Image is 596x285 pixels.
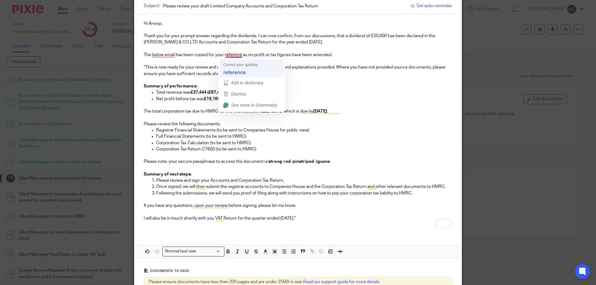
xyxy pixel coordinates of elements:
p: I will also be in touch shortly with you VAT Return for the quarter ended [DATE]." [144,215,452,221]
div: To enrich screen reader interactions, please activate Accessibility in Grammarly extension settings [134,14,462,233]
strong: [DATE] [313,109,327,114]
strong: Summary of next steps: [144,172,192,176]
p: Net profit before tax was [156,96,452,102]
strong: Summary of performance: [144,84,197,88]
p: Please review and sign your Accounts and Corporation Tax Return. [156,177,452,184]
p: If you have any questions, upon your review before signing, please let me know. [144,203,452,209]
p: Full Financial Statements (to be sent to HMRC) [156,133,452,140]
strong: £37,444 (£87,418 last year) [191,90,244,95]
p: Please review the following documents: [144,121,452,127]
a: Read our support guide for more details [303,280,380,284]
input: Search for option [198,248,221,255]
p: The below email has been copied for your refernce as no profit or tax figures have been amended. [144,52,452,58]
p: Once signed, we will then submit the registrar accounts to Companies House and the Corporation Ta... [156,184,452,190]
p: Following the submissions, we will send you proof of filing along with instructions on how to pay... [156,190,452,196]
span: Normal text size [164,248,198,255]
strong: £19,160 (£65,172 last year) [204,97,258,101]
strong: strong-red-pinstriped-iguana [269,159,330,164]
p: The total corporation tax due to HMRC for the financial year is , which is due by . [144,108,452,114]
p: Registrar Financial Statements (to be sent to Companies House for public view) [156,127,452,133]
p: "This is now ready for your review and approval based on the information and explanations provide... [144,64,452,77]
p: Please note, your secure passphrase to access the document is: [144,158,452,165]
p: Total revenue was [156,89,452,96]
p: Corporation Tax Calculation (to be sent to HMRC) [156,140,452,146]
p: Corporation Tax Return CT600 (to be sent to HMRC) [156,146,452,152]
div: Search for option [162,247,224,256]
span: Documents to sign [150,269,189,273]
